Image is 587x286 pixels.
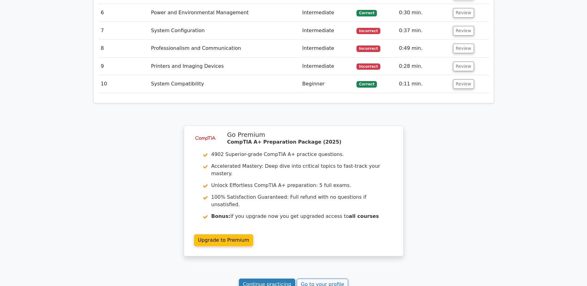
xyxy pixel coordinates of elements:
td: System Compatibility [149,75,300,93]
button: Review [453,8,474,18]
td: Power and Environmental Management [149,4,300,22]
td: 8 [98,40,149,57]
span: Correct [356,81,377,87]
td: System Configuration [149,22,300,40]
td: 0:11 min. [396,75,450,93]
td: 9 [98,58,149,75]
td: 0:49 min. [396,40,450,57]
button: Review [453,79,474,89]
td: 6 [98,4,149,22]
td: Beginner [300,75,354,93]
td: Intermediate [300,40,354,57]
td: 0:37 min. [396,22,450,40]
span: Incorrect [356,45,380,52]
span: Correct [356,10,377,16]
td: Intermediate [300,58,354,75]
a: Upgrade to Premium [194,234,253,246]
button: Review [453,44,474,53]
td: Professionalism and Communication [149,40,300,57]
td: 0:30 min. [396,4,450,22]
td: 10 [98,75,149,93]
td: Intermediate [300,4,354,22]
button: Review [453,62,474,71]
td: Printers and Imaging Devices [149,58,300,75]
td: 0:28 min. [396,58,450,75]
button: Review [453,26,474,36]
td: 7 [98,22,149,40]
span: Incorrect [356,63,380,70]
span: Incorrect [356,28,380,34]
td: Intermediate [300,22,354,40]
